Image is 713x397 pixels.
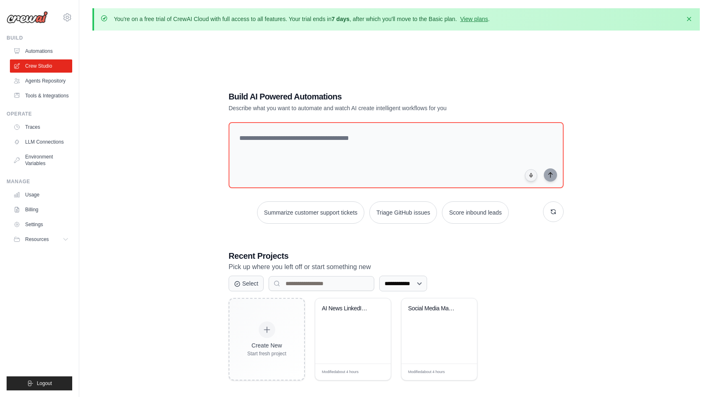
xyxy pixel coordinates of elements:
[229,262,564,272] p: Pick up where you left off or start something new
[10,218,72,231] a: Settings
[10,203,72,216] a: Billing
[10,74,72,87] a: Agents Repository
[460,16,488,22] a: View plans
[408,305,458,312] div: Social Media Management Automation
[10,89,72,102] a: Tools & Integrations
[10,135,72,149] a: LLM Connections
[7,376,72,390] button: Logout
[322,369,359,375] span: Modified about 4 hours
[10,188,72,201] a: Usage
[229,250,564,262] h3: Recent Projects
[322,305,372,312] div: AI News LinkedIn Marketing Automation
[10,59,72,73] a: Crew Studio
[10,121,72,134] a: Traces
[7,35,72,41] div: Build
[229,104,506,112] p: Describe what you want to automate and watch AI create intelligent workflows for you
[442,201,509,224] button: Score inbound leads
[229,276,264,291] button: Select
[10,233,72,246] button: Resources
[369,201,437,224] button: Triage GitHub issues
[229,91,506,102] h1: Build AI Powered Automations
[458,369,465,375] span: Edit
[408,369,445,375] span: Modified about 4 hours
[7,111,72,117] div: Operate
[10,45,72,58] a: Automations
[247,350,286,357] div: Start fresh project
[331,16,349,22] strong: 7 days
[247,341,286,350] div: Create New
[525,169,537,182] button: Click to speak your automation idea
[25,236,49,243] span: Resources
[257,201,364,224] button: Summarize customer support tickets
[7,178,72,185] div: Manage
[7,11,48,24] img: Logo
[114,15,490,23] p: You're on a free trial of CrewAI Cloud with full access to all features. Your trial ends in , aft...
[10,150,72,170] a: Environment Variables
[543,201,564,222] button: Get new suggestions
[37,380,52,387] span: Logout
[371,369,378,375] span: Edit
